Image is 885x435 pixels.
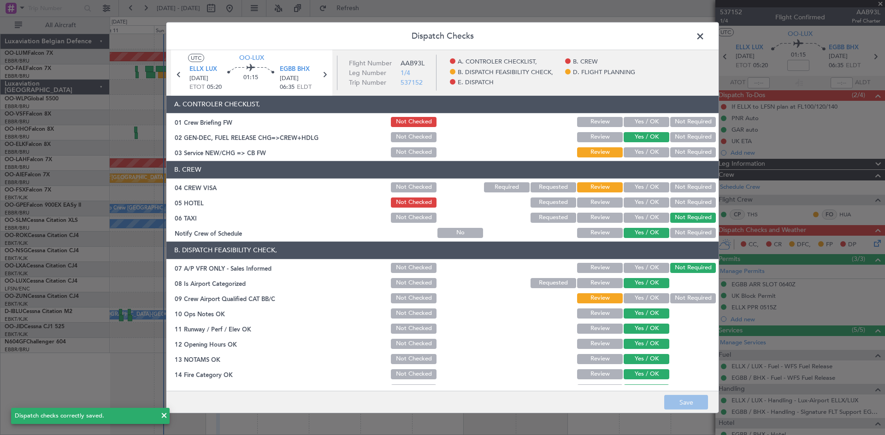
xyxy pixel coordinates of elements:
[670,213,716,223] button: Not Required
[670,117,716,127] button: Not Required
[15,412,156,421] div: Dispatch checks correctly saved.
[670,132,716,142] button: Not Required
[670,197,716,208] button: Not Required
[670,182,716,192] button: Not Required
[670,263,716,273] button: Not Required
[166,22,719,50] header: Dispatch Checks
[670,228,716,238] button: Not Required
[670,293,716,303] button: Not Required
[670,147,716,157] button: Not Required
